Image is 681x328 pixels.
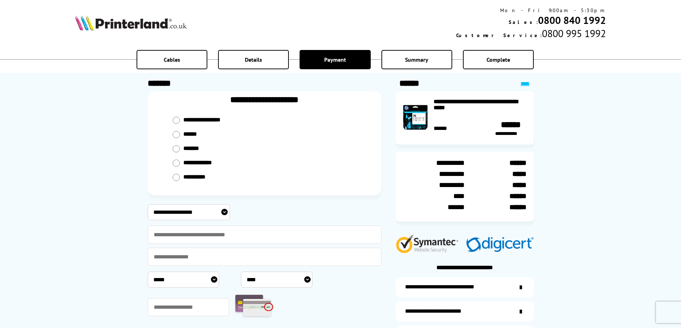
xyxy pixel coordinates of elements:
[538,14,606,27] a: 0800 840 1992
[245,56,262,63] span: Details
[487,56,510,63] span: Complete
[324,56,346,63] span: Payment
[396,277,534,297] a: additional-ink
[456,32,542,39] span: Customer Service:
[405,56,428,63] span: Summary
[456,7,606,14] div: Mon - Fri 9:00am - 5:30pm
[509,19,538,25] span: Sales:
[164,56,180,63] span: Cables
[542,27,606,40] span: 0800 995 1992
[396,302,534,322] a: items-arrive
[75,15,187,31] img: Printerland Logo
